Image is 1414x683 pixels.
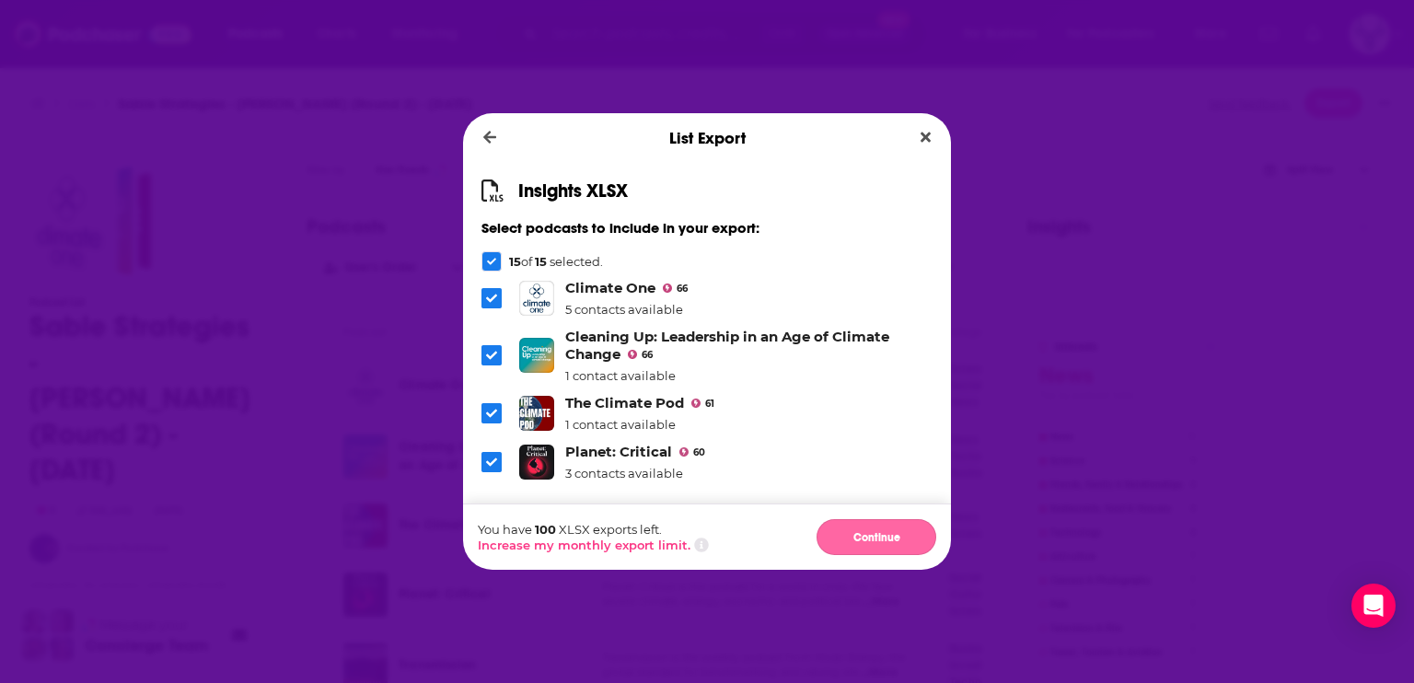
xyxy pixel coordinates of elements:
a: 60 [679,447,705,457]
h3: Select podcasts to include in your export: [481,219,933,237]
span: 100 [535,522,556,537]
div: Open Intercom Messenger [1351,584,1396,628]
a: Cleaning Up: Leadership in an Age of Climate Change [565,328,889,363]
span: 66 [677,285,688,293]
a: The Climate Pod [565,394,684,411]
img: Cleaning Up: Leadership in an Age of Climate Change [519,338,554,373]
div: 1 contact available [565,417,714,432]
a: 66 [663,284,688,293]
span: 15 [509,254,521,269]
span: 15 [535,254,547,269]
button: Continue [817,519,936,555]
a: Planet: Critical [565,443,672,460]
button: Close [913,126,938,149]
span: 61 [705,400,714,408]
img: Climate One [519,281,554,316]
span: 60 [693,449,705,457]
p: You have XLSX exports left. [478,522,709,537]
p: of selected. [509,254,603,269]
a: 66 [628,350,653,359]
div: 1 contact available [565,368,933,383]
img: Planet: Critical [519,445,554,480]
button: Increase my monthly export limit. [478,538,690,552]
a: 61 [691,399,714,408]
span: 66 [642,352,653,359]
a: Climate One [565,279,655,296]
img: The Climate Pod [519,396,554,431]
div: 3 contacts available [565,466,705,480]
div: 5 contacts available [565,302,688,317]
h1: Insights XLSX [518,179,628,203]
div: List Export [463,113,951,163]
